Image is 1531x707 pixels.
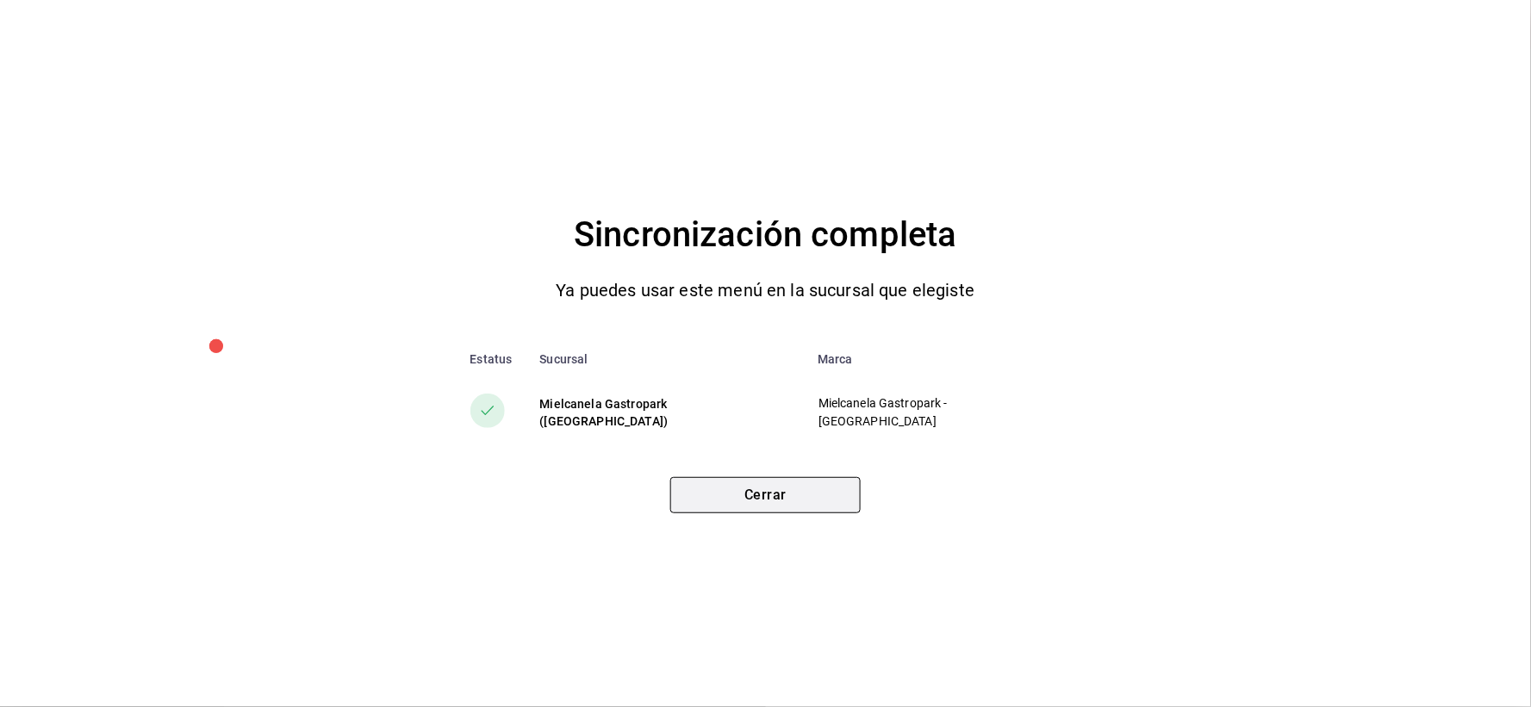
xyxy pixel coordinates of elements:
[443,338,526,380] th: Estatus
[804,338,1089,380] th: Marca
[670,477,861,513] button: Cerrar
[540,395,790,430] div: Mielcanela Gastropark ([GEOGRAPHIC_DATA])
[574,208,956,263] h4: Sincronización completa
[526,338,804,380] th: Sucursal
[818,394,1061,431] p: Mielcanela Gastropark - [GEOGRAPHIC_DATA]
[557,276,975,304] p: Ya puedes usar este menú en la sucursal que elegiste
